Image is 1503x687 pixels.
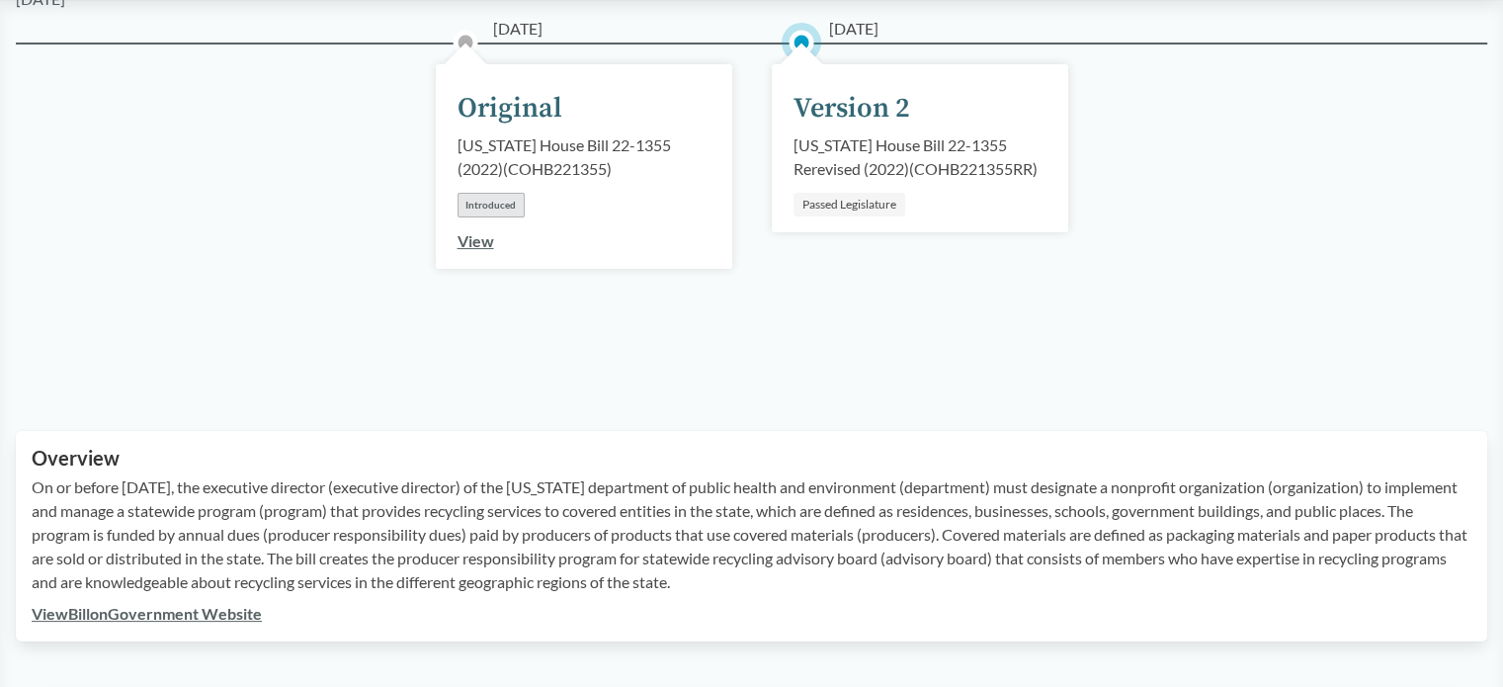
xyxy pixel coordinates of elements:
[458,193,525,217] div: Introduced
[32,604,262,623] a: ViewBillonGovernment Website
[829,17,878,41] span: [DATE]
[32,447,1471,470] h2: Overview
[458,231,494,250] a: View
[458,88,562,129] div: Original
[793,88,910,129] div: Version 2
[458,133,710,181] div: [US_STATE] House Bill 22-1355 (2022) ( COHB221355 )
[493,17,543,41] span: [DATE]
[793,193,905,216] div: Passed Legislature
[793,133,1046,181] div: [US_STATE] House Bill 22-1355 Rerevised (2022) ( COHB221355RR )
[32,475,1471,594] p: On or before [DATE], the executive director (executive director) of the [US_STATE] department of ...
